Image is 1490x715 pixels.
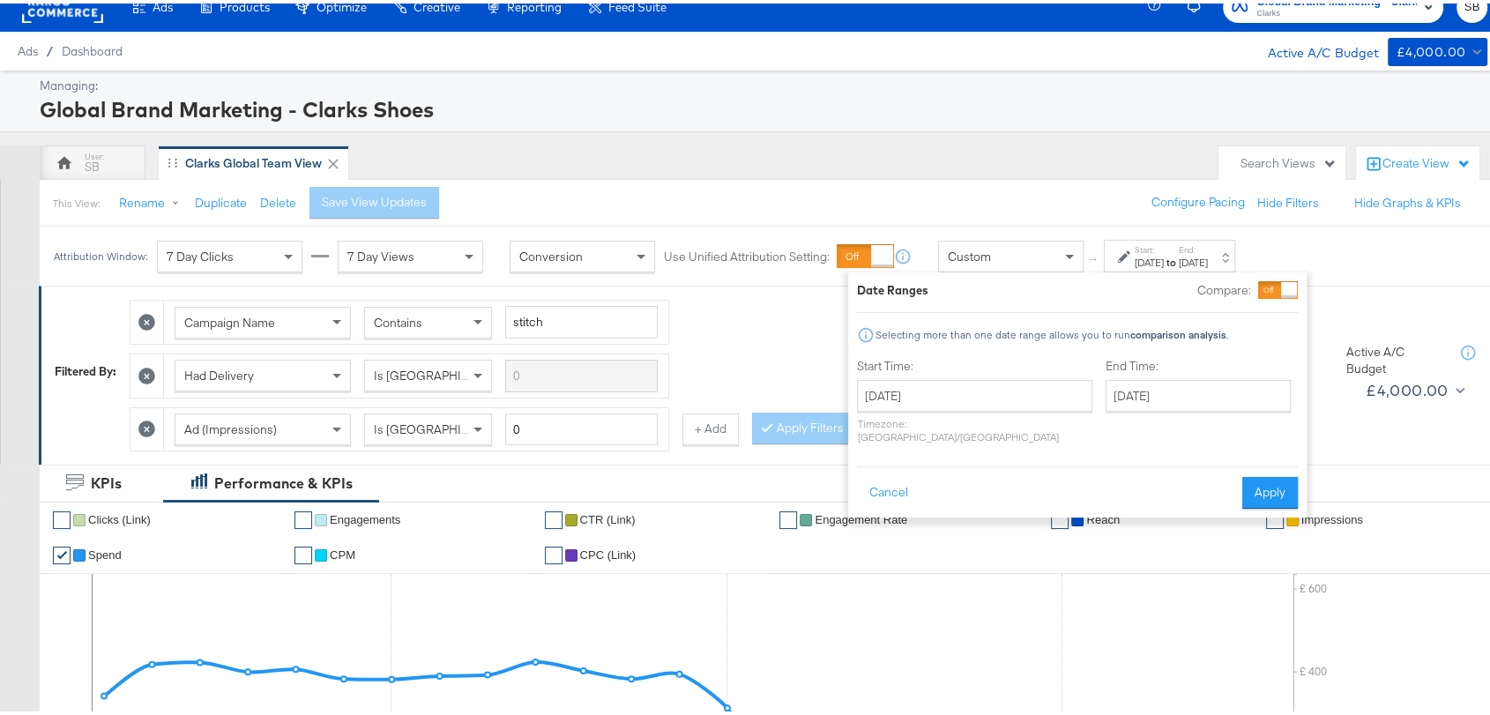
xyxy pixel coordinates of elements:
span: Spend [88,545,122,558]
button: Apply [1242,473,1298,505]
button: + Add [682,410,739,442]
span: Engagement Rate [815,510,907,523]
button: Hide Filters [1257,191,1319,208]
span: ↑ [1085,253,1102,259]
span: Custom [948,245,991,261]
span: Clarks [1256,4,1417,18]
label: Use Unified Attribution Setting: [664,245,830,262]
label: End: [1179,241,1208,252]
span: Contains [374,311,422,327]
button: £4,000.00 [1388,34,1487,63]
span: Conversion [519,245,583,261]
div: [DATE] [1135,252,1164,266]
span: CTR (Link) [580,510,636,523]
span: Engagements [330,510,400,523]
div: [DATE] [1179,252,1208,266]
strong: comparison analysis [1130,324,1226,338]
span: 7 Day Clicks [167,245,234,261]
div: Performance & KPIs [214,470,353,490]
div: Create View [1382,152,1471,169]
a: ✔ [53,543,71,561]
div: Attribution Window: [53,247,148,259]
a: ✔ [545,543,562,561]
a: ✔ [545,508,562,525]
a: ✔ [294,543,312,561]
span: Is [GEOGRAPHIC_DATA] [374,418,509,434]
span: Reach [1086,510,1120,523]
div: Managing: [40,74,1483,91]
div: Date Ranges [857,279,928,295]
span: Had Delivery [184,364,254,380]
button: Hide Graphs & KPIs [1354,191,1461,208]
span: Is [GEOGRAPHIC_DATA] [374,364,509,380]
span: Impressions [1301,510,1363,523]
button: Cancel [857,473,920,505]
button: Rename [107,184,198,216]
input: Enter a search term [505,302,658,335]
div: Selecting more than one date range allows you to run . [875,325,1229,338]
div: Global Brand Marketing - Clarks Shoes [40,91,1483,121]
div: Drag to reorder tab [168,154,177,164]
span: Clicks (Link) [88,510,151,523]
label: Start Time: [857,354,1092,371]
a: ✔ [779,508,797,525]
label: End Time: [1106,354,1298,371]
span: / [38,41,62,55]
button: £4,000.00 [1359,373,1468,401]
a: ✔ [294,508,312,525]
p: Timezone: [GEOGRAPHIC_DATA]/[GEOGRAPHIC_DATA] [857,413,1092,440]
label: Compare: [1197,279,1251,295]
a: ✔ [1051,508,1069,525]
button: Delete [260,191,296,208]
div: Active A/C Budget [1346,340,1443,373]
input: Enter a search term [505,356,658,389]
input: Enter a number [505,410,658,443]
span: CPM [330,545,355,558]
div: £4,000.00 [1366,374,1449,400]
button: Configure Pacing [1139,183,1257,215]
a: ✔ [53,508,71,525]
a: ✔ [1266,508,1284,525]
a: Dashboard [62,41,123,55]
div: Search Views [1240,152,1337,168]
span: 7 Day Views [347,245,414,261]
strong: to [1164,252,1179,265]
span: Ads [18,41,38,55]
div: This View: [53,193,100,207]
div: KPIs [91,470,122,490]
label: Start: [1135,241,1164,252]
span: CPC (Link) [580,545,637,558]
span: Ad (Impressions) [184,418,277,434]
div: Filtered By: [55,360,116,376]
span: Campaign Name [184,311,275,327]
div: £4,000.00 [1397,38,1466,60]
button: Duplicate [195,191,247,208]
div: Clarks Global Team View [185,152,322,168]
div: Active A/C Budget [1249,34,1379,61]
div: SB [85,155,100,172]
